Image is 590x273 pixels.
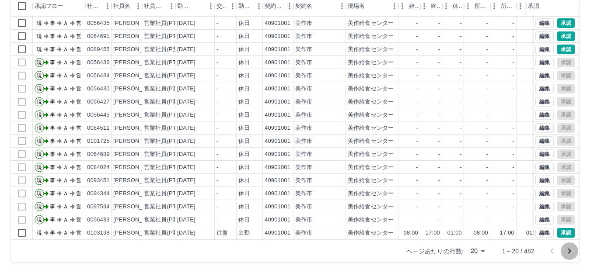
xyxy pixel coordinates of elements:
[416,32,418,41] div: -
[460,85,462,93] div: -
[76,164,81,170] text: 営
[295,124,312,132] div: 美作市
[63,112,68,118] text: Ａ
[238,163,250,172] div: 休日
[295,59,312,67] div: 美作市
[348,124,394,132] div: 美作給食センター
[535,84,554,93] button: 編集
[486,72,488,80] div: -
[265,45,290,54] div: 40901001
[557,228,575,238] button: 承認
[87,59,110,67] div: 0056436
[238,150,250,159] div: 休日
[535,18,554,28] button: 編集
[76,177,81,183] text: 営
[416,19,418,28] div: -
[177,45,196,54] div: [DATE]
[87,45,110,54] div: 0089455
[513,59,514,67] div: -
[63,151,68,157] text: Ａ
[144,59,190,67] div: 営業社員(PT契約)
[63,33,68,39] text: Ａ
[177,19,196,28] div: [DATE]
[486,85,488,93] div: -
[50,112,55,118] text: 事
[438,98,440,106] div: -
[177,163,196,172] div: [DATE]
[63,20,68,26] text: Ａ
[460,32,462,41] div: -
[76,112,81,118] text: 営
[37,138,42,144] text: 現
[535,162,554,172] button: 編集
[535,58,554,67] button: 編集
[113,124,161,132] div: [PERSON_NAME]
[416,163,418,172] div: -
[216,72,218,80] div: -
[416,98,418,106] div: -
[144,45,186,54] div: 営業社員(P契約)
[438,85,440,93] div: -
[144,176,190,185] div: 営業社員(PT契約)
[37,177,42,183] text: 現
[238,176,250,185] div: 休日
[486,59,488,67] div: -
[63,46,68,52] text: Ａ
[87,176,110,185] div: 0093451
[535,215,554,225] button: 編集
[63,86,68,92] text: Ａ
[265,163,290,172] div: 40901001
[557,18,575,28] button: 承認
[295,98,312,106] div: 美作市
[348,137,394,145] div: 美作給食センター
[535,110,554,120] button: 編集
[265,111,290,119] div: 40901001
[265,72,290,80] div: 40901001
[513,176,514,185] div: -
[87,137,110,145] div: 0101725
[216,59,218,67] div: -
[113,85,161,93] div: [PERSON_NAME]
[177,85,196,93] div: [DATE]
[561,242,578,260] button: 次のページへ
[295,72,312,80] div: 美作市
[348,111,394,119] div: 美作給食センター
[50,46,55,52] text: 事
[50,86,55,92] text: 事
[63,177,68,183] text: Ａ
[513,85,514,93] div: -
[50,99,55,105] text: 事
[216,137,218,145] div: -
[113,19,161,28] div: [PERSON_NAME]
[87,32,110,41] div: 0064691
[265,124,290,132] div: 40901001
[438,19,440,28] div: -
[76,151,81,157] text: 営
[467,245,488,257] div: 20
[438,32,440,41] div: -
[295,32,312,41] div: 美作市
[238,59,250,67] div: 休日
[513,163,514,172] div: -
[416,72,418,80] div: -
[63,59,68,66] text: Ａ
[460,59,462,67] div: -
[216,98,218,106] div: -
[63,164,68,170] text: Ａ
[513,32,514,41] div: -
[438,124,440,132] div: -
[63,138,68,144] text: Ａ
[238,45,250,54] div: 休日
[113,98,161,106] div: [PERSON_NAME]
[416,111,418,119] div: -
[144,72,190,80] div: 営業社員(PT契約)
[295,137,312,145] div: 美作市
[513,111,514,119] div: -
[295,85,312,93] div: 美作市
[348,72,394,80] div: 美作給食センター
[416,85,418,93] div: -
[535,176,554,185] button: 編集
[416,124,418,132] div: -
[177,32,196,41] div: [DATE]
[216,150,218,159] div: -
